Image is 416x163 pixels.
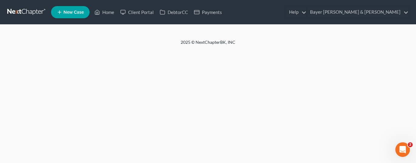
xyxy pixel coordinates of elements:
div: 2025 © NextChapterBK, INC [35,39,381,50]
new-legal-case-button: New Case [51,6,90,18]
iframe: Intercom live chat [395,142,410,157]
a: Help [286,7,306,18]
a: Client Portal [117,7,157,18]
a: DebtorCC [157,7,191,18]
a: Bayer [PERSON_NAME] & [PERSON_NAME] [307,7,408,18]
a: Home [91,7,117,18]
span: 2 [408,142,413,147]
a: Payments [191,7,225,18]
